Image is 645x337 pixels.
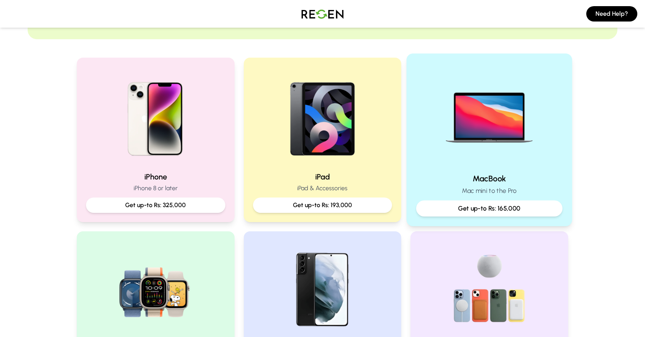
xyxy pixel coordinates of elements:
button: Need Help? [586,6,637,22]
img: iPad [273,67,372,165]
p: iPad & Accessories [253,184,392,193]
img: MacBook [438,63,541,167]
h2: iPhone [86,171,225,182]
h2: MacBook [416,173,562,184]
p: Mac mini to the Pro [416,186,562,196]
img: Logo [296,3,349,25]
h2: iPad [253,171,392,182]
p: iPhone 8 or later [86,184,225,193]
p: Get up-to Rs: 193,000 [259,201,386,210]
img: iPhone [106,67,205,165]
p: Get up-to Rs: 165,000 [423,204,556,213]
p: Get up-to Rs: 325,000 [92,201,219,210]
